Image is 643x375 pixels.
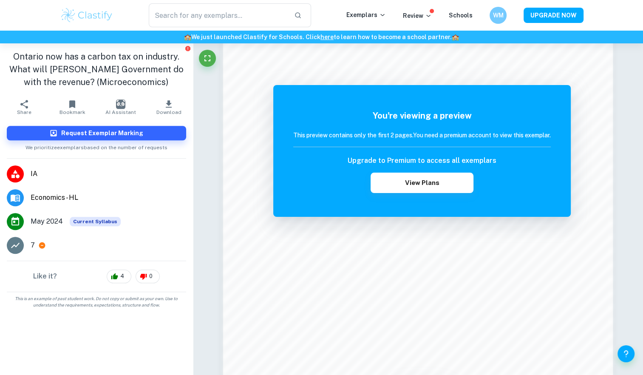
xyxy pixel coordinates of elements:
h6: Like it? [33,271,57,281]
span: Bookmark [59,109,85,115]
span: AI Assistant [105,109,136,115]
button: View Plans [371,173,473,193]
span: Economics - HL [31,193,186,203]
button: AI Assistant [96,95,144,119]
span: 🏫 [184,34,191,40]
input: Search for any exemplars... [149,3,288,27]
span: 0 [144,272,157,281]
h6: Request Exemplar Marking [61,128,143,138]
p: Exemplars [346,10,386,20]
button: Request Exemplar Marking [7,126,186,140]
span: Share [17,109,31,115]
button: Download [144,95,193,119]
button: WM [490,7,507,24]
button: UPGRADE NOW [524,8,584,23]
img: AI Assistant [116,99,125,109]
h5: You're viewing a preview [293,109,551,122]
span: Current Syllabus [70,217,121,226]
a: Schools [449,12,473,19]
p: Review [403,11,432,20]
a: here [320,34,334,40]
button: Help and Feedback [618,345,635,362]
h6: We just launched Clastify for Schools. Click to learn how to become a school partner. [2,32,641,42]
span: May 2024 [31,216,63,227]
span: Download [156,109,181,115]
div: This exemplar is based on the current syllabus. Feel free to refer to it for inspiration/ideas wh... [70,217,121,226]
h6: This preview contains only the first 2 pages. You need a premium account to view this exemplar. [293,131,551,140]
img: Clastify logo [60,7,114,24]
h1: Ontario now has a carbon tax on industry. What will [PERSON_NAME] Government do with the revenue?... [7,50,186,88]
span: 4 [116,272,129,281]
span: This is an example of past student work. Do not copy or submit as your own. Use to understand the... [3,295,190,308]
p: 7 [31,240,35,250]
button: Report issue [185,45,191,51]
span: 🏫 [452,34,459,40]
h6: Upgrade to Premium to access all exemplars [348,156,496,166]
span: IA [31,169,186,179]
button: Bookmark [48,95,96,119]
h6: WM [493,11,503,20]
button: Fullscreen [199,50,216,67]
span: We prioritize exemplars based on the number of requests [25,140,167,151]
